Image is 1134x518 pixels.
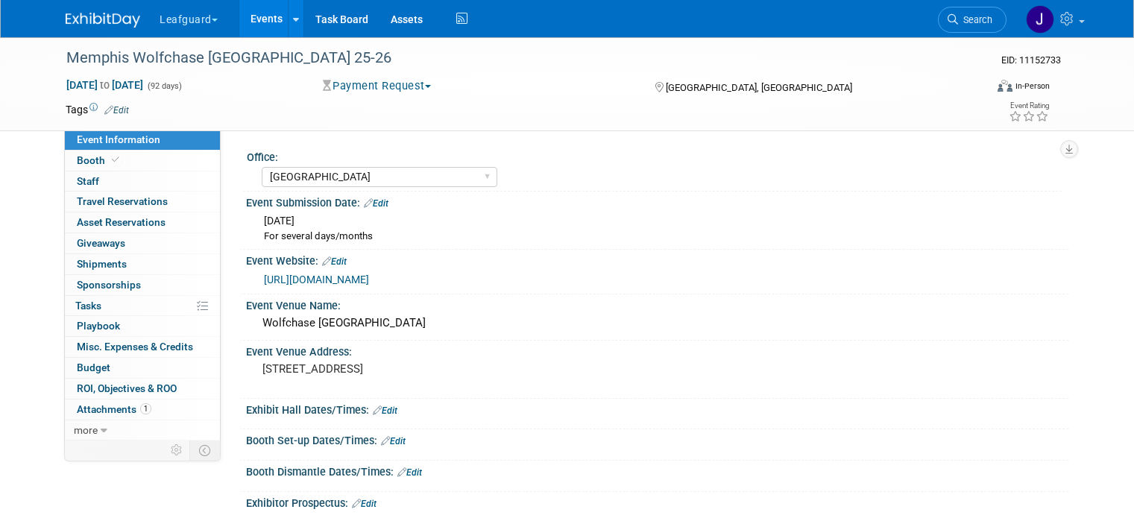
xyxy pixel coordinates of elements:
[257,312,1057,335] div: Wolfchase [GEOGRAPHIC_DATA]
[65,151,220,171] a: Booth
[264,230,1057,244] div: For several days/months
[318,78,437,94] button: Payment Request
[190,440,221,460] td: Toggle Event Tabs
[246,294,1068,313] div: Event Venue Name:
[65,379,220,399] a: ROI, Objectives & ROO
[246,399,1068,418] div: Exhibit Hall Dates/Times:
[246,341,1068,359] div: Event Venue Address:
[364,198,388,209] a: Edit
[77,237,125,249] span: Giveaways
[264,215,294,227] span: [DATE]
[65,233,220,253] a: Giveaways
[381,436,406,446] a: Edit
[65,296,220,316] a: Tasks
[65,130,220,150] a: Event Information
[904,78,1050,100] div: Event Format
[65,399,220,420] a: Attachments1
[65,254,220,274] a: Shipments
[65,337,220,357] a: Misc. Expenses & Credits
[938,7,1007,33] a: Search
[246,192,1068,211] div: Event Submission Date:
[61,45,966,72] div: Memphis Wolfchase [GEOGRAPHIC_DATA] 25-26
[65,171,220,192] a: Staff
[246,429,1068,449] div: Booth Set-up Dates/Times:
[1026,5,1054,34] img: Jonathan Zargo
[958,14,992,25] span: Search
[1009,102,1049,110] div: Event Rating
[397,467,422,478] a: Edit
[77,133,160,145] span: Event Information
[77,320,120,332] span: Playbook
[246,250,1068,269] div: Event Website:
[65,420,220,440] a: more
[1015,80,1050,92] div: In-Person
[322,256,347,267] a: Edit
[146,81,182,91] span: (92 days)
[77,195,168,207] span: Travel Reservations
[65,212,220,233] a: Asset Reservations
[246,492,1068,511] div: Exhibitor Prospectus:
[666,82,852,93] span: [GEOGRAPHIC_DATA], [GEOGRAPHIC_DATA]
[373,405,397,416] a: Edit
[140,403,151,414] span: 1
[65,192,220,212] a: Travel Reservations
[112,156,119,164] i: Booth reservation complete
[77,341,193,353] span: Misc. Expenses & Credits
[164,440,190,460] td: Personalize Event Tab Strip
[65,316,220,336] a: Playbook
[77,154,122,166] span: Booth
[65,358,220,378] a: Budget
[262,362,573,376] pre: [STREET_ADDRESS]
[247,146,1062,165] div: Office:
[98,79,112,91] span: to
[75,300,101,312] span: Tasks
[77,279,141,291] span: Sponsorships
[66,78,144,92] span: [DATE] [DATE]
[65,275,220,295] a: Sponsorships
[77,175,99,187] span: Staff
[264,274,369,285] a: [URL][DOMAIN_NAME]
[998,80,1012,92] img: Format-Inperson.png
[77,216,166,228] span: Asset Reservations
[66,13,140,28] img: ExhibitDay
[74,424,98,436] span: more
[246,461,1068,480] div: Booth Dismantle Dates/Times:
[77,382,177,394] span: ROI, Objectives & ROO
[1001,54,1061,66] span: Event ID: 11152733
[77,258,127,270] span: Shipments
[66,102,129,117] td: Tags
[77,403,151,415] span: Attachments
[104,105,129,116] a: Edit
[352,499,377,509] a: Edit
[77,361,110,373] span: Budget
